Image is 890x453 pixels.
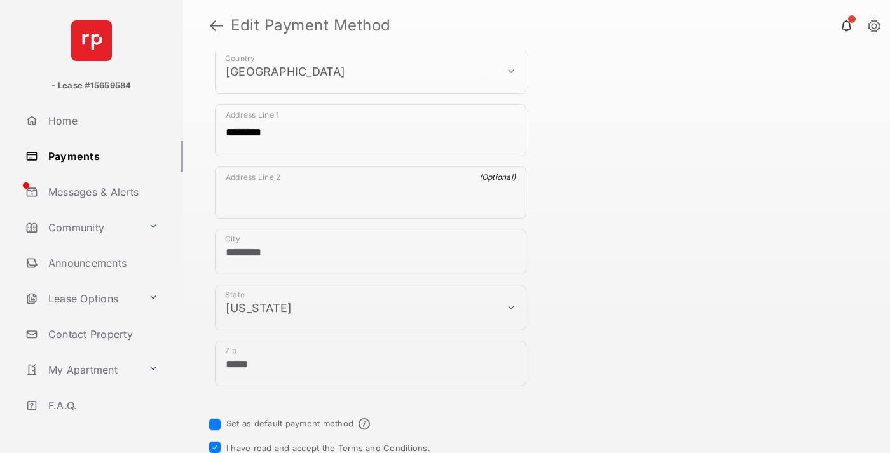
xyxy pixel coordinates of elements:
[71,20,112,61] img: svg+xml;base64,PHN2ZyB4bWxucz0iaHR0cDovL3d3dy53My5vcmcvMjAwMC9zdmciIHdpZHRoPSI2NCIgaGVpZ2h0PSI2NC...
[20,390,183,421] a: F.A.Q.
[215,166,526,219] div: payment_method_screening[postal_addresses][addressLine2]
[215,229,526,274] div: payment_method_screening[postal_addresses][locality]
[51,79,131,92] p: - Lease #15659584
[20,248,183,278] a: Announcements
[20,355,143,385] a: My Apartment
[20,212,143,243] a: Community
[20,283,143,314] a: Lease Options
[20,319,183,349] a: Contact Property
[231,18,391,33] strong: Edit Payment Method
[215,104,526,156] div: payment_method_screening[postal_addresses][addressLine1]
[215,341,526,386] div: payment_method_screening[postal_addresses][postalCode]
[359,418,370,429] span: Default payment method info
[215,285,526,330] div: payment_method_screening[postal_addresses][administrativeArea]
[20,141,183,172] a: Payments
[215,48,526,94] div: payment_method_screening[postal_addresses][country]
[20,177,183,207] a: Messages & Alerts
[226,418,353,428] label: Set as default payment method
[20,105,183,136] a: Home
